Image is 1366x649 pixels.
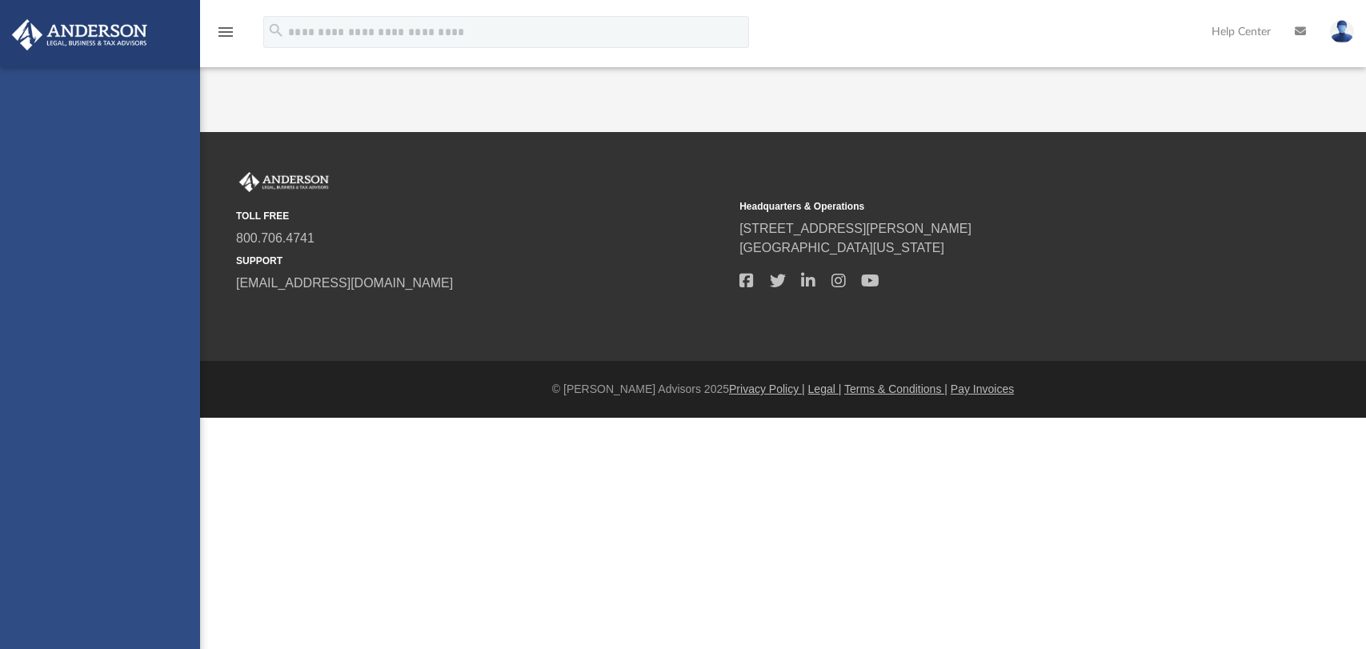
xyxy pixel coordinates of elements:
[200,381,1366,398] div: © [PERSON_NAME] Advisors 2025
[739,222,971,235] a: [STREET_ADDRESS][PERSON_NAME]
[844,383,947,395] a: Terms & Conditions |
[951,383,1014,395] a: Pay Invoices
[236,231,314,245] a: 800.706.4741
[808,383,842,395] a: Legal |
[216,22,235,42] i: menu
[236,276,453,290] a: [EMAIL_ADDRESS][DOMAIN_NAME]
[739,241,944,254] a: [GEOGRAPHIC_DATA][US_STATE]
[7,19,152,50] img: Anderson Advisors Platinum Portal
[236,172,332,193] img: Anderson Advisors Platinum Portal
[267,22,285,39] i: search
[216,30,235,42] a: menu
[236,209,728,223] small: TOLL FREE
[729,383,805,395] a: Privacy Policy |
[1330,20,1354,43] img: User Pic
[739,199,1232,214] small: Headquarters & Operations
[236,254,728,268] small: SUPPORT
